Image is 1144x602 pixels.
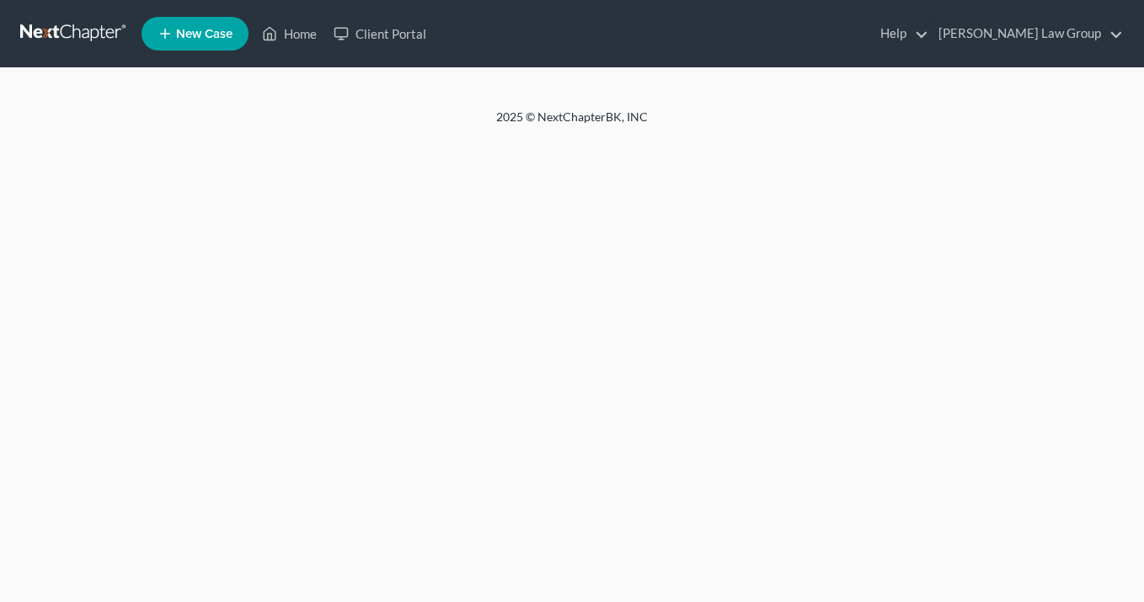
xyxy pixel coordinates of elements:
[142,17,249,51] new-legal-case-button: New Case
[254,19,325,49] a: Home
[872,19,928,49] a: Help
[92,109,1052,139] div: 2025 © NextChapterBK, INC
[325,19,435,49] a: Client Portal
[930,19,1123,49] a: [PERSON_NAME] Law Group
